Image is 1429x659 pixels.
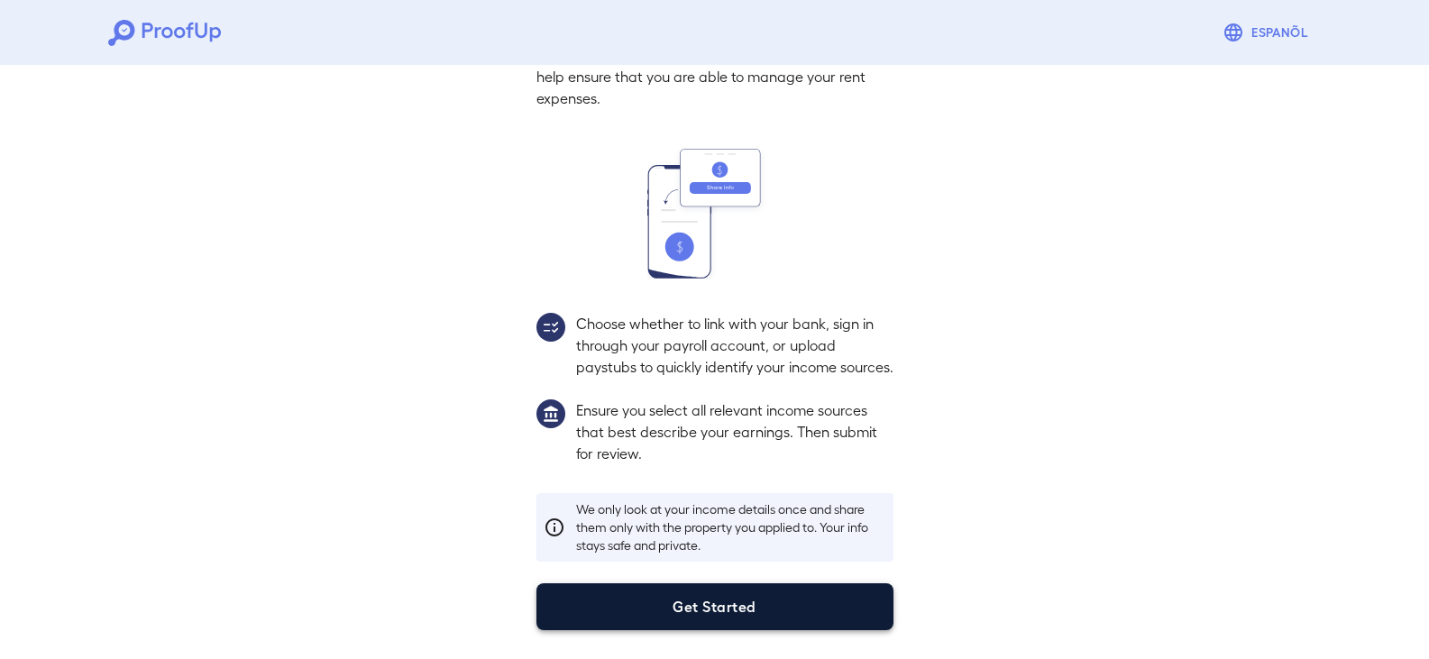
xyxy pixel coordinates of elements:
img: transfer_money.svg [647,149,783,279]
button: Espanõl [1215,14,1321,50]
p: Choose whether to link with your bank, sign in through your payroll account, or upload paystubs t... [576,313,893,378]
button: Get Started [536,583,893,630]
p: In this step, you'll share your income sources with us to help ensure that you are able to manage... [536,44,893,109]
img: group1.svg [536,399,565,428]
p: We only look at your income details once and share them only with the property you applied to. Yo... [576,500,886,554]
p: Ensure you select all relevant income sources that best describe your earnings. Then submit for r... [576,399,893,464]
img: group2.svg [536,313,565,342]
